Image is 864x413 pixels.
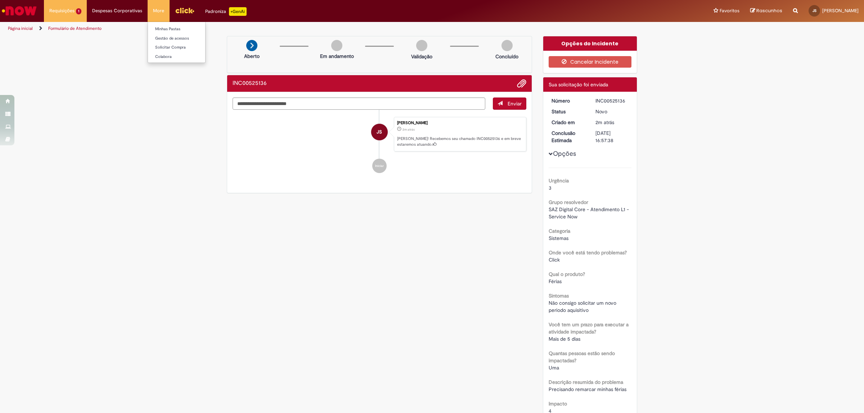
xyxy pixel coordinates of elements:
button: Enviar [493,97,526,110]
a: Colabora [148,53,227,61]
p: Validação [411,53,432,60]
img: img-circle-grey.png [416,40,427,51]
b: Urgência [549,177,569,184]
button: Adicionar anexos [517,79,526,88]
b: Você tem um prazo para executar a atividade impactada? [549,321,629,335]
span: Férias [549,278,562,285]
time: 01/10/2025 14:57:38 [402,127,415,132]
span: Rascunhos [756,7,782,14]
p: Concluído [495,53,518,60]
dt: Conclusão Estimada [546,130,590,144]
dt: Status [546,108,590,115]
div: Juan Pedro de Lima Silva [371,124,388,140]
span: Uma [549,364,559,371]
b: Descrição resumida do problema [549,379,623,385]
textarea: Digite sua mensagem aqui... [233,97,485,110]
span: 3 [549,185,552,191]
div: INC00525136 [595,97,629,104]
b: Qual o produto? [549,271,585,277]
img: ServiceNow [1,4,38,18]
b: Grupo resolvedor [549,199,588,205]
div: [PERSON_NAME] [397,121,522,125]
img: click_logo_yellow_360x200.png [175,5,194,16]
p: Em andamento [320,53,354,60]
span: Enviar [508,100,522,107]
div: 01/10/2025 14:57:38 [595,119,629,126]
img: img-circle-grey.png [501,40,513,51]
span: Não consigo solicitar um novo periodo aquisitivo [549,300,618,313]
ul: More [148,22,206,63]
ul: Histórico de tíquete [233,110,526,180]
span: Requisições [49,7,75,14]
span: Sua solicitação foi enviada [549,81,608,88]
b: Quantas pessoas estão sendo impactadas? [549,350,615,364]
div: Opções do Incidente [543,36,637,51]
ul: Trilhas de página [5,22,571,35]
a: Rascunhos [750,8,782,14]
div: [DATE] 16:57:38 [595,130,629,144]
dt: Número [546,97,590,104]
span: [PERSON_NAME] [822,8,859,14]
a: Formulário de Atendimento [48,26,102,31]
div: Novo [595,108,629,115]
b: Categoria [549,228,570,234]
span: 2m atrás [402,127,415,132]
span: Despesas Corporativas [92,7,142,14]
span: Favoritos [720,7,739,14]
p: [PERSON_NAME]! Recebemos seu chamado INC00525136 e em breve estaremos atuando. [397,136,522,147]
b: Onde você está tendo problemas? [549,249,627,256]
a: Minhas Pastas [148,25,227,33]
span: Click [549,257,560,263]
span: SAZ Digital Core - Atendimento L1 - Service Now [549,206,630,220]
a: Solicitar Compra [148,44,227,51]
a: Gestão de acessos [148,35,227,42]
img: img-circle-grey.png [331,40,342,51]
b: Sintomas [549,292,569,299]
p: Aberto [244,53,260,60]
p: +GenAi [229,7,247,16]
span: 1 [76,8,81,14]
span: More [153,7,164,14]
span: Mais de 5 dias [549,336,580,342]
span: 2m atrás [595,119,614,126]
time: 01/10/2025 14:57:38 [595,119,614,126]
b: Impacto [549,400,567,407]
span: Precisando remarcar minhas férias [549,386,626,392]
img: arrow-next.png [246,40,257,51]
h2: INC00525136 Histórico de tíquete [233,80,267,87]
span: Sistemas [549,235,568,241]
dt: Criado em [546,119,590,126]
button: Cancelar Incidente [549,56,632,68]
div: Padroniza [205,7,247,16]
a: Página inicial [8,26,33,31]
span: JS [377,123,382,141]
span: JS [813,8,816,13]
li: Juan Pedro de Lima Silva [233,117,526,151]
